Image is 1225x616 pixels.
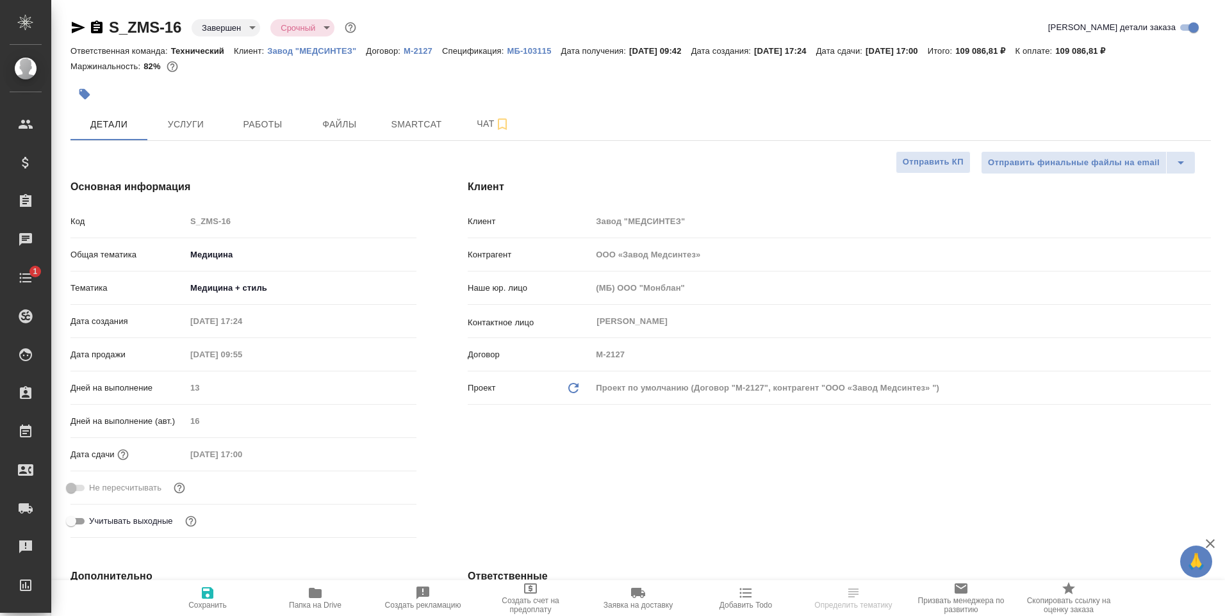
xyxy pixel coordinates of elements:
a: 1 [3,262,48,294]
button: Добавить Todo [692,580,800,616]
span: Отправить КП [903,155,964,170]
p: Проект [468,382,496,394]
p: Дата создания [70,315,186,328]
p: Дата сдачи: [816,46,866,56]
span: Сохранить [188,601,227,610]
button: Отправить КП [896,151,971,174]
p: Контрагент [468,248,591,261]
p: 82% [144,61,163,71]
span: Призвать менеджера по развитию [915,596,1007,614]
input: Пустое поле [186,312,298,330]
span: 🙏 [1185,548,1207,575]
span: Чат [463,116,524,132]
input: Пустое поле [186,445,298,464]
p: Договор: [366,46,404,56]
button: Срочный [277,22,319,33]
span: Файлы [309,117,370,133]
p: Дата получения: [561,46,629,56]
p: Тематика [70,282,186,295]
p: Технический [171,46,234,56]
input: Пустое поле [186,378,416,397]
button: Сохранить [154,580,261,616]
a: S_ZMS-16 [109,19,181,36]
span: Детали [78,117,140,133]
a: Завод "МЕДСИНТЕЗ" [267,45,366,56]
div: Завершен [270,19,334,36]
p: М-2127 [404,46,442,56]
span: Создать рекламацию [385,601,461,610]
div: Медицина [186,244,416,266]
svg: Подписаться [495,117,510,132]
span: Скопировать ссылку на оценку заказа [1023,596,1115,614]
button: Добавить тэг [70,80,99,108]
span: Учитывать выходные [89,515,173,528]
span: Услуги [155,117,217,133]
div: Завершен [192,19,260,36]
p: 109 086,81 ₽ [955,46,1015,56]
p: [DATE] 09:42 [629,46,691,56]
a: М-2127 [404,45,442,56]
span: Создать счет на предоплату [484,596,577,614]
button: Если добавить услуги и заполнить их объемом, то дата рассчитается автоматически [115,446,131,463]
p: Дней на выполнение (авт.) [70,415,186,428]
span: Работы [232,117,293,133]
button: Определить тематику [800,580,907,616]
p: Ответственная команда: [70,46,171,56]
p: Дата сдачи [70,448,115,461]
div: split button [981,151,1196,174]
p: Дата продажи [70,348,186,361]
span: Не пересчитывать [89,482,161,494]
button: Создать счет на предоплату [477,580,584,616]
p: Наше юр. лицо [468,282,591,295]
h4: Клиент [468,179,1211,195]
p: Код [70,215,186,228]
span: Заявка на доставку [604,601,673,610]
p: Клиент: [234,46,267,56]
input: Пустое поле [186,345,298,364]
p: Клиент [468,215,591,228]
button: Создать рекламацию [369,580,477,616]
p: Договор [468,348,591,361]
span: 1 [25,265,45,278]
p: Маржинальность: [70,61,144,71]
p: [DATE] 17:00 [866,46,928,56]
button: Скопировать ссылку для ЯМессенджера [70,20,86,35]
p: МБ-103115 [507,46,561,56]
p: К оплате: [1015,46,1056,56]
button: Скопировать ссылку [89,20,104,35]
button: 16285.97 RUB; [164,58,181,75]
span: Добавить Todo [719,601,772,610]
div: Проект по умолчанию (Договор "М-2127", контрагент "ООО «Завод Медсинтез» ") [591,377,1211,399]
p: Итого: [928,46,955,56]
span: Отправить финальные файлы на email [988,156,1160,170]
button: Завершен [198,22,245,33]
p: 109 086,81 ₽ [1055,46,1115,56]
button: Папка на Drive [261,580,369,616]
a: МБ-103115 [507,45,561,56]
input: Пустое поле [591,345,1211,364]
p: Спецификация: [442,46,507,56]
div: Медицина + стиль [186,277,416,299]
h4: Основная информация [70,179,416,195]
input: Пустое поле [186,212,416,231]
span: Smartcat [386,117,447,133]
input: Пустое поле [591,212,1211,231]
p: Общая тематика [70,248,186,261]
h4: Дополнительно [70,569,416,584]
p: [DATE] 17:24 [754,46,816,56]
span: [PERSON_NAME] детали заказа [1048,21,1176,34]
p: Контактное лицо [468,316,591,329]
button: Доп статусы указывают на важность/срочность заказа [342,19,359,36]
p: Дата создания: [691,46,754,56]
button: Призвать менеджера по развитию [907,580,1015,616]
h4: Ответственные [468,569,1211,584]
button: Включи, если не хочешь, чтобы указанная дата сдачи изменилась после переставления заказа в 'Подтв... [171,480,188,496]
button: Заявка на доставку [584,580,692,616]
input: Пустое поле [186,412,416,430]
input: Пустое поле [591,279,1211,297]
button: Скопировать ссылку на оценку заказа [1015,580,1122,616]
button: 🙏 [1180,546,1212,578]
input: Пустое поле [591,245,1211,264]
span: Папка на Drive [289,601,341,610]
p: Завод "МЕДСИНТЕЗ" [267,46,366,56]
